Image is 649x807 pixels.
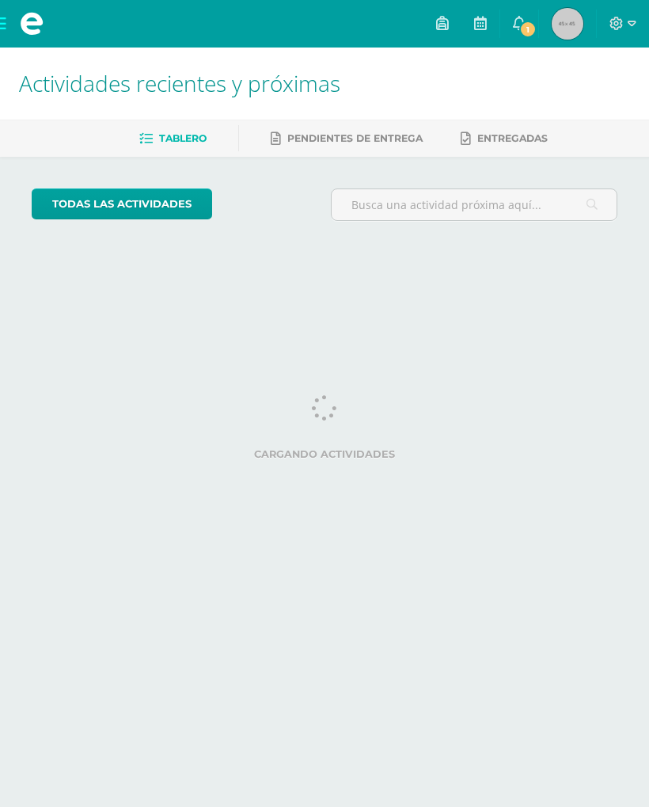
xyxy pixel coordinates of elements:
[159,132,207,144] span: Tablero
[287,132,423,144] span: Pendientes de entrega
[461,126,548,151] a: Entregadas
[19,68,340,98] span: Actividades recientes y próximas
[332,189,617,220] input: Busca una actividad próxima aquí...
[32,188,212,219] a: todas las Actividades
[477,132,548,144] span: Entregadas
[271,126,423,151] a: Pendientes de entrega
[552,8,583,40] img: 45x45
[519,21,537,38] span: 1
[139,126,207,151] a: Tablero
[32,448,617,460] label: Cargando actividades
